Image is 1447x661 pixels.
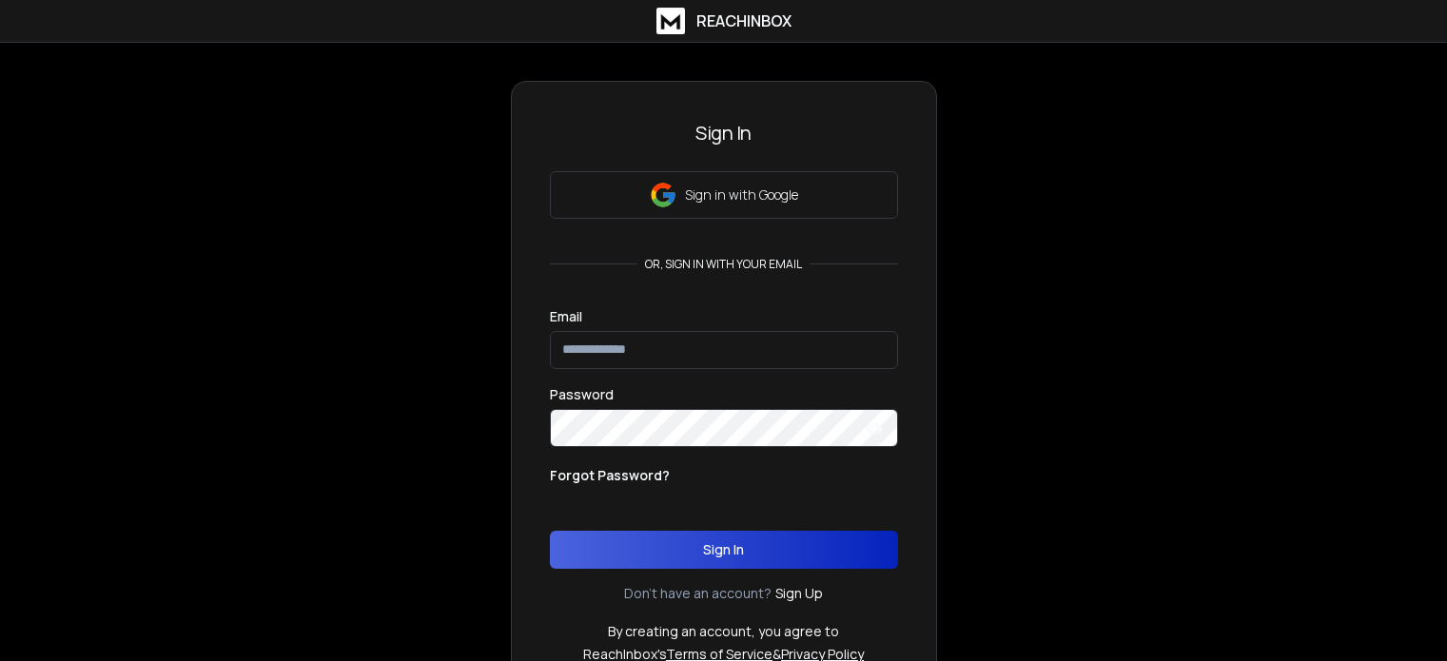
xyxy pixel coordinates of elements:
button: Sign in with Google [550,171,898,219]
p: By creating an account, you agree to [608,622,839,641]
img: logo [656,8,685,34]
h3: Sign In [550,120,898,146]
h1: ReachInbox [696,10,792,32]
button: Sign In [550,531,898,569]
a: ReachInbox [656,8,792,34]
label: Password [550,388,614,401]
p: or, sign in with your email [637,257,810,272]
p: Sign in with Google [685,185,798,204]
p: Forgot Password? [550,466,670,485]
label: Email [550,310,582,323]
a: Sign Up [775,584,823,603]
p: Don't have an account? [624,584,772,603]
